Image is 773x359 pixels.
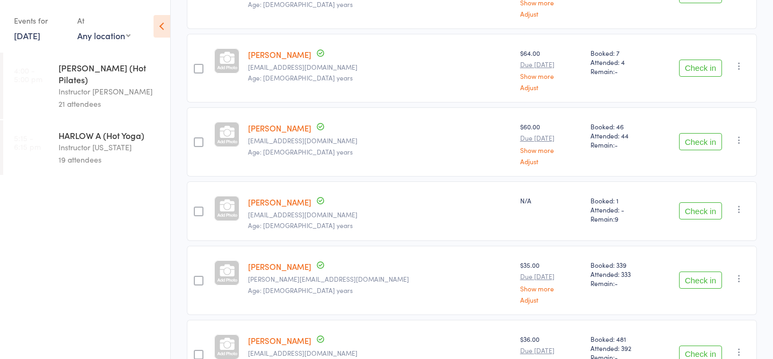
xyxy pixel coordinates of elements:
div: [PERSON_NAME] (Hot Pilates) [59,62,161,85]
span: Attended: 44 [590,131,651,140]
div: Instructor [US_STATE] [59,141,161,153]
div: Events for [14,12,67,30]
span: Remain: [590,279,651,288]
a: [PERSON_NAME] [248,49,311,60]
a: [PERSON_NAME] [248,261,311,272]
span: Age: [DEMOGRAPHIC_DATA] years [248,285,353,295]
a: Adjust [520,158,582,165]
div: HARLOW A (Hot Yoga) [59,129,161,141]
small: szeminng@hotmail.com [248,63,512,71]
small: dr.suzannarussell@gmail.com [248,349,512,357]
div: $60.00 [520,122,582,164]
a: Adjust [520,296,582,303]
small: alistair.perkins1@bigpond.com [248,211,512,218]
div: Instructor [PERSON_NAME] [59,85,161,98]
time: 4:00 - 5:00 pm [14,66,42,83]
span: Remain: [590,214,651,223]
time: 5:15 - 6:15 pm [14,134,41,151]
div: Any location [77,30,130,41]
a: Show more [520,72,582,79]
span: Attended: 392 [590,343,651,353]
span: Booked: 339 [590,260,651,269]
span: 9 [615,214,618,223]
a: 4:00 -5:00 pm[PERSON_NAME] (Hot Pilates)Instructor [PERSON_NAME]21 attendees [3,53,170,119]
span: Attended: - [590,205,651,214]
span: - [615,67,618,76]
span: Age: [DEMOGRAPHIC_DATA] years [248,73,353,82]
span: Attended: 4 [590,57,651,67]
div: At [77,12,130,30]
button: Check in [679,133,722,150]
div: $35.00 [520,260,582,303]
a: [DATE] [14,30,40,41]
span: Booked: 481 [590,334,651,343]
a: Adjust [520,84,582,91]
small: Due [DATE] [520,347,582,354]
a: [PERSON_NAME] [248,122,311,134]
small: Due [DATE] [520,273,582,280]
a: Adjust [520,10,582,17]
div: 21 attendees [59,98,161,110]
span: Booked: 46 [590,122,651,131]
span: Attended: 333 [590,269,651,279]
a: 5:15 -6:15 pmHARLOW A (Hot Yoga)Instructor [US_STATE]19 attendees [3,120,170,175]
small: Due [DATE] [520,61,582,68]
a: [PERSON_NAME] [248,196,311,208]
small: Due [DATE] [520,134,582,142]
a: Show more [520,285,582,292]
span: - [615,140,618,149]
button: Check in [679,60,722,77]
div: 19 attendees [59,153,161,166]
button: Check in [679,202,722,219]
span: - [615,279,618,288]
button: Check in [679,272,722,289]
a: Show more [520,146,582,153]
span: Age: [DEMOGRAPHIC_DATA] years [248,221,353,230]
a: [PERSON_NAME] [248,335,311,346]
span: Remain: [590,67,651,76]
div: N/A [520,196,582,205]
span: Age: [DEMOGRAPHIC_DATA] years [248,147,353,156]
small: Jane_Oswell@hotmail.com [248,137,512,144]
small: sally@sallyprosser.com.au [248,275,512,283]
span: Booked: 7 [590,48,651,57]
span: Remain: [590,140,651,149]
span: Booked: 1 [590,196,651,205]
div: $64.00 [520,48,582,91]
